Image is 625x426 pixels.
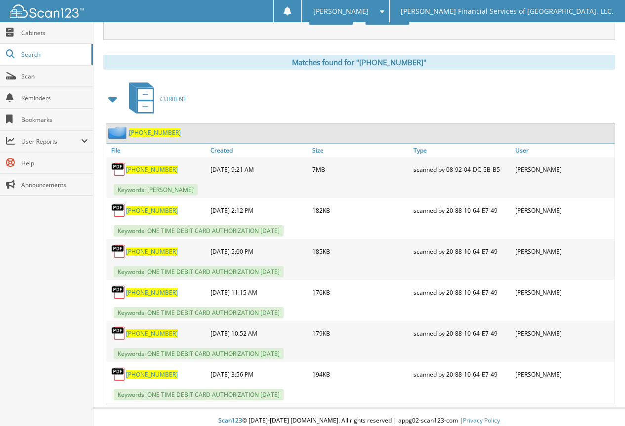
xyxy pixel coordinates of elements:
a: [PHONE_NUMBER] [126,288,178,297]
span: Keywords: [PERSON_NAME] [114,184,198,195]
div: [PERSON_NAME] [513,323,615,343]
div: [PERSON_NAME] [513,241,615,261]
div: [DATE] 3:56 PM [208,364,310,384]
a: [PHONE_NUMBER] [126,165,178,174]
span: Cabinets [21,29,88,37]
a: [PHONE_NUMBER] [129,128,181,137]
div: scanned by 20-88-10-64-E7-49 [411,241,513,261]
div: [DATE] 10:52 AM [208,323,310,343]
a: CURRENT [123,79,187,118]
div: [PERSON_NAME] [513,159,615,179]
div: [PERSON_NAME] [513,282,615,302]
span: Help [21,159,88,167]
span: Bookmarks [21,116,88,124]
div: Matches found for "[PHONE_NUMBER]" [103,55,615,70]
div: 185KB [310,241,412,261]
img: PDF.png [111,367,126,382]
span: Keywords: ONE TIME DEBIT CARD AUTHORIZATION [DATE] [114,266,284,277]
div: scanned by 08-92-04-DC-5B-B5 [411,159,513,179]
span: Scan123 [218,416,242,425]
iframe: Chat Widget [576,379,625,426]
img: PDF.png [111,244,126,259]
a: Type [411,144,513,157]
span: Keywords: ONE TIME DEBIT CARD AUTHORIZATION [DATE] [114,348,284,359]
div: 194KB [310,364,412,384]
div: scanned by 20-88-10-64-E7-49 [411,282,513,302]
a: [PHONE_NUMBER] [126,329,178,338]
img: PDF.png [111,203,126,218]
span: Announcements [21,181,88,189]
div: scanned by 20-88-10-64-E7-49 [411,364,513,384]
span: Keywords: ONE TIME DEBIT CARD AUTHORIZATION [DATE] [114,307,284,318]
a: Size [310,144,412,157]
img: PDF.png [111,326,126,341]
a: [PHONE_NUMBER] [126,206,178,215]
span: User Reports [21,137,81,146]
span: Scan [21,72,88,80]
img: PDF.png [111,285,126,300]
a: [PHONE_NUMBER] [126,370,178,379]
a: Privacy Policy [463,416,500,425]
a: [PHONE_NUMBER] [126,247,178,256]
span: Search [21,50,86,59]
div: 182KB [310,200,412,220]
div: 179KB [310,323,412,343]
div: [DATE] 2:12 PM [208,200,310,220]
div: [DATE] 9:21 AM [208,159,310,179]
div: [DATE] 11:15 AM [208,282,310,302]
span: Keywords: ONE TIME DEBIT CARD AUTHORIZATION [DATE] [114,389,284,400]
a: Created [208,144,310,157]
div: [PERSON_NAME] [513,200,615,220]
a: File [106,144,208,157]
div: [PERSON_NAME] [513,364,615,384]
span: Reminders [21,94,88,102]
img: scan123-logo-white.svg [10,4,84,18]
span: [PERSON_NAME] [313,8,369,14]
div: scanned by 20-88-10-64-E7-49 [411,323,513,343]
div: scanned by 20-88-10-64-E7-49 [411,200,513,220]
a: User [513,144,615,157]
span: CURRENT [160,95,187,103]
div: [DATE] 5:00 PM [208,241,310,261]
div: 176KB [310,282,412,302]
span: Keywords: ONE TIME DEBIT CARD AUTHORIZATION [DATE] [114,225,284,236]
img: folder2.png [108,126,129,139]
span: [PERSON_NAME] Financial Services of [GEOGRAPHIC_DATA], LLC. [401,8,614,14]
img: PDF.png [111,162,126,177]
div: 7MB [310,159,412,179]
